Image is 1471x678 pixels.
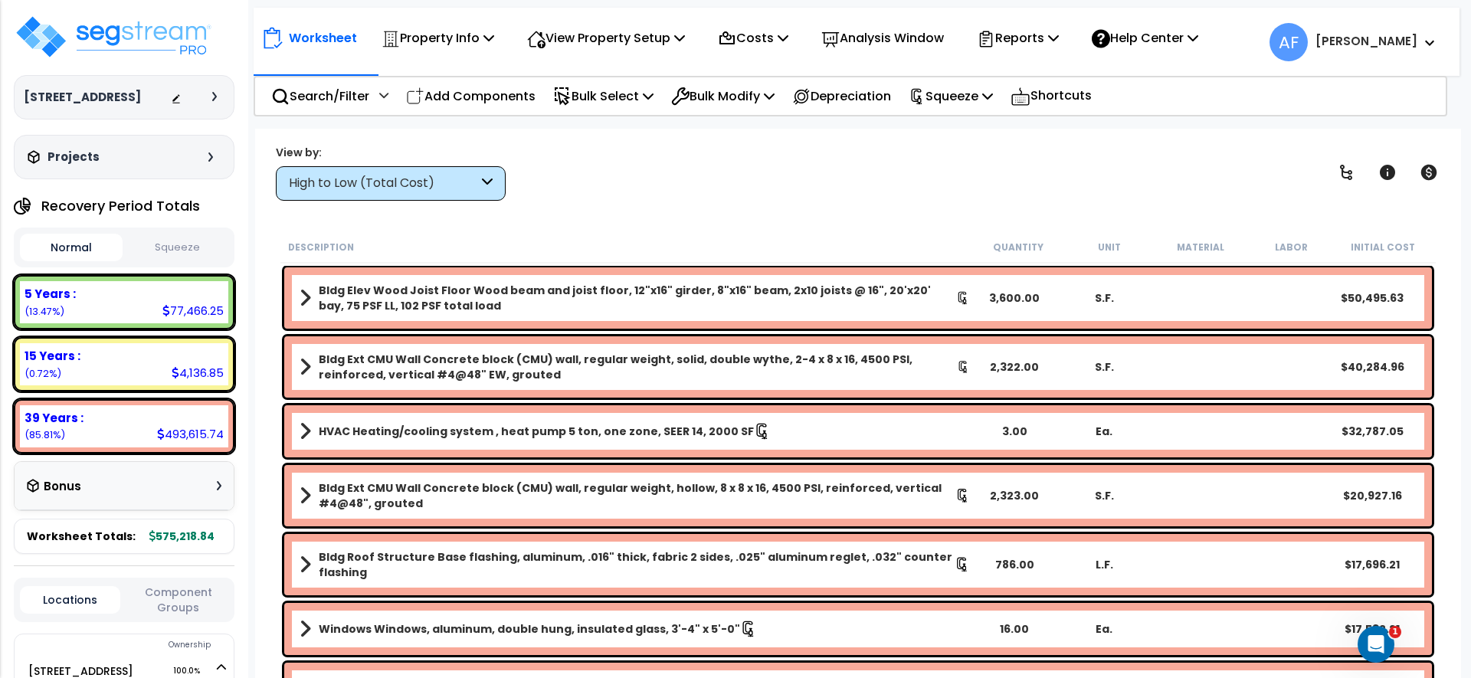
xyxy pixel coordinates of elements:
[20,234,123,261] button: Normal
[382,28,494,48] p: Property Info
[1011,85,1092,107] p: Shortcuts
[1328,359,1417,375] div: $40,284.96
[1060,424,1149,439] div: Ea.
[20,586,120,614] button: Locations
[271,86,369,106] p: Search/Filter
[319,283,956,313] b: Bldg Elev Wood Joist Floor Wood beam and joist floor, 12"x16" girder, 8"x16" beam, 2x10 joists @ ...
[1002,77,1100,115] div: Shortcuts
[300,549,970,580] a: Assembly Title
[970,621,1060,637] div: 16.00
[300,421,970,442] a: Assembly Title
[970,557,1060,572] div: 786.00
[1328,424,1417,439] div: $32,787.05
[1351,241,1415,254] small: Initial Cost
[162,303,224,319] div: 77,466.25
[1275,241,1308,254] small: Labor
[288,241,354,254] small: Description
[300,618,970,640] a: Assembly Title
[45,636,234,654] div: Ownership
[319,480,955,511] b: Bldg Ext CMU Wall Concrete block (CMU) wall, regular weight, hollow, 8 x 8 x 16, 4500 PSI, reinfo...
[172,365,224,381] div: 4,136.85
[1177,241,1224,254] small: Material
[970,424,1060,439] div: 3.00
[1060,290,1149,306] div: S.F.
[977,28,1059,48] p: Reports
[276,145,506,160] div: View by:
[1270,23,1308,61] span: AF
[300,352,970,382] a: Assembly Title
[24,90,141,105] h3: [STREET_ADDRESS]
[784,78,899,114] div: Depreciation
[1389,626,1401,638] span: 1
[27,529,136,544] span: Worksheet Totals:
[527,28,685,48] p: View Property Setup
[1328,290,1417,306] div: $50,495.63
[1060,359,1149,375] div: S.F.
[44,480,81,493] h3: Bonus
[319,352,957,382] b: Bldg Ext CMU Wall Concrete block (CMU) wall, regular weight, solid, double wythe, 2-4 x 8 x 16, 4...
[1328,621,1417,637] div: $17,532.21
[1328,488,1417,503] div: $20,927.16
[25,367,61,380] small: 0.7191784608445718%
[289,175,478,192] div: High to Low (Total Cost)
[25,410,84,426] b: 39 Years :
[993,241,1043,254] small: Quantity
[1328,557,1417,572] div: $17,696.21
[553,86,654,106] p: Bulk Select
[25,305,64,318] small: 13.467265780098579%
[1060,621,1149,637] div: Ea.
[319,621,740,637] b: Windows Windows, aluminum, double hung, insulated glass, 3'-4" x 5'-0"
[319,424,754,439] b: HVAC Heating/cooling system , heat pump 5 ton, one zone, SEER 14, 2000 SF
[48,149,100,165] h3: Projects
[792,86,891,106] p: Depreciation
[1315,33,1417,49] b: [PERSON_NAME]
[126,234,229,261] button: Squeeze
[128,584,228,616] button: Component Groups
[1060,557,1149,572] div: L.F.
[300,283,970,313] a: Assembly Title
[149,529,215,544] b: 575,218.84
[671,86,775,106] p: Bulk Modify
[157,426,224,442] div: 493,615.74
[406,86,536,106] p: Add Components
[398,78,544,114] div: Add Components
[1098,241,1121,254] small: Unit
[1060,488,1149,503] div: S.F.
[289,28,357,48] p: Worksheet
[821,28,944,48] p: Analysis Window
[25,348,80,364] b: 15 Years :
[14,14,213,60] img: logo_pro_r.png
[25,286,76,302] b: 5 Years :
[970,488,1060,503] div: 2,323.00
[1092,28,1198,48] p: Help Center
[319,549,955,580] b: Bldg Roof Structure Base flashing, aluminum, .016" thick, fabric 2 sides, .025" aluminum reglet, ...
[718,28,788,48] p: Costs
[970,359,1060,375] div: 2,322.00
[1358,626,1394,663] iframe: Intercom live chat
[970,290,1060,306] div: 3,600.00
[25,428,65,441] small: 85.81355575905685%
[41,198,200,214] h4: Recovery Period Totals
[909,86,993,106] p: Squeeze
[300,480,970,511] a: Assembly Title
